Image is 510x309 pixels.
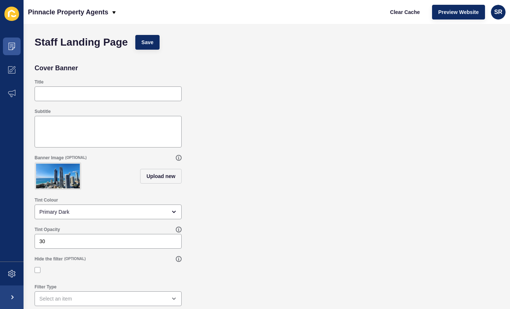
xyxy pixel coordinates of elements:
[28,3,108,21] p: Pinnacle Property Agents
[142,39,154,46] span: Save
[65,155,86,160] span: (OPTIONAL)
[432,5,485,19] button: Preview Website
[35,227,60,232] label: Tint Opacity
[36,164,80,188] img: 8f91c7bd221c3c78e69f9cda0f7ff581.jpg
[35,256,63,262] label: Hide the filter
[35,109,51,114] label: Subtitle
[438,8,479,16] span: Preview Website
[384,5,426,19] button: Clear Cache
[64,256,86,262] span: (OPTIONAL)
[146,173,175,180] span: Upload new
[35,155,64,161] label: Banner Image
[494,8,502,16] span: SR
[35,79,43,85] label: Title
[35,39,128,46] h1: Staff Landing Page
[35,291,182,306] div: open menu
[35,205,182,219] div: open menu
[135,35,160,50] button: Save
[140,169,182,184] button: Upload new
[35,197,58,203] label: Tint Colour
[35,64,78,72] h2: Cover Banner
[35,284,57,290] label: Filter Type
[390,8,420,16] span: Clear Cache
